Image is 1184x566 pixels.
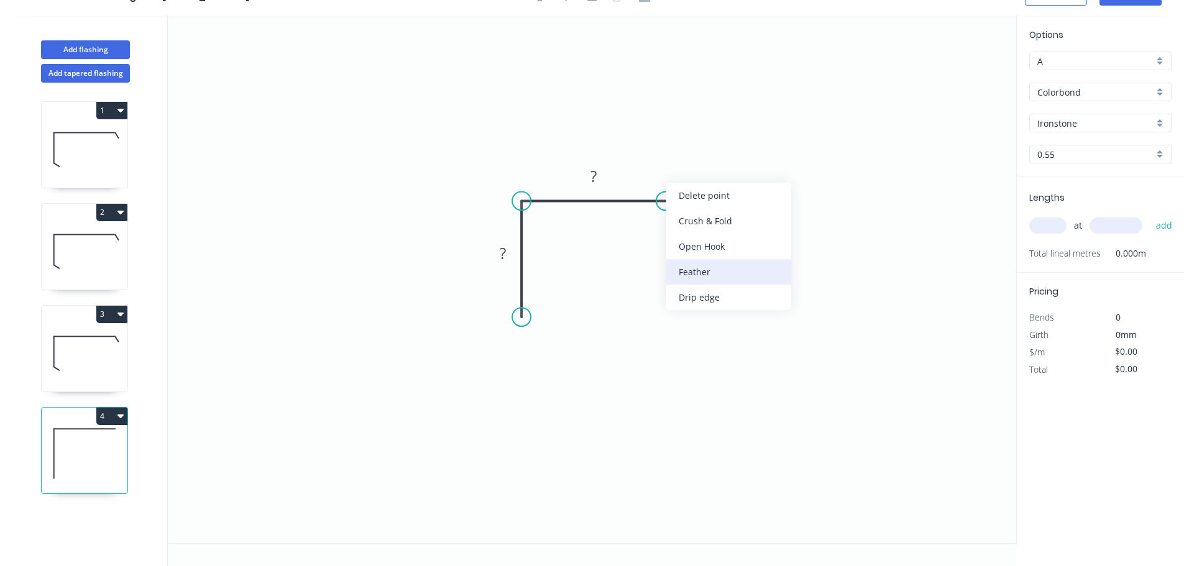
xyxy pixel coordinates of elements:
span: 0 [1116,311,1121,323]
div: Delete point [666,183,791,208]
span: Options [1029,29,1063,41]
button: Add tapered flashing [41,64,130,83]
span: $/m [1029,346,1045,358]
input: Price level [1037,55,1154,68]
tspan: ? [500,243,506,263]
button: Add flashing [41,40,130,59]
span: Total [1029,363,1048,375]
span: Pricing [1029,285,1058,298]
button: add [1150,215,1179,236]
svg: 0 [168,16,1016,543]
div: Crush & Fold [666,208,791,234]
span: Lengths [1029,191,1065,204]
button: 4 [96,408,127,425]
span: Bends [1029,311,1054,323]
span: 0.000m [1101,245,1146,262]
input: Thickness [1037,148,1154,161]
input: Colour [1037,117,1154,130]
span: at [1074,217,1082,234]
div: Feather [666,259,791,285]
input: Material [1037,86,1154,99]
button: 2 [96,204,127,221]
span: 0mm [1116,329,1137,340]
div: Drip edge [666,285,791,310]
div: Open Hook [666,234,791,259]
tspan: ? [590,166,597,186]
span: Girth [1029,329,1049,340]
button: 1 [96,102,127,119]
button: 3 [96,306,127,323]
span: Total lineal metres [1029,245,1101,262]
